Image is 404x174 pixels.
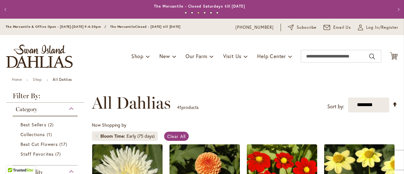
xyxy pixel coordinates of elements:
a: Log In/Register [358,24,398,31]
button: 1 of 6 [185,12,187,14]
a: Shop [33,77,42,82]
label: Sort by: [327,101,344,112]
button: 6 of 6 [216,12,218,14]
button: 2 of 6 [191,12,193,14]
a: Clear All [164,132,189,141]
a: Email Us [324,24,351,31]
button: 5 of 6 [210,12,212,14]
span: Shop [131,53,144,59]
span: Help Center [257,53,286,59]
button: 4 of 6 [204,12,206,14]
span: Clear All [167,133,186,139]
a: Remove Bloom Time Early (75 days) [95,134,99,138]
span: 17 [59,141,69,147]
a: store logo [6,45,73,68]
button: 3 of 6 [197,12,199,14]
span: 41 [177,104,181,110]
span: Staff Favorites [21,151,54,157]
a: Home [12,77,22,82]
span: Email Us [333,24,351,31]
span: All Dahlias [92,93,171,112]
a: Best Cut Flowers [21,141,71,147]
span: 1 [47,131,54,138]
strong: All Dahlias [53,77,72,82]
span: Subscribe [297,24,317,31]
span: Closed - [DATE] till [DATE] [135,25,181,29]
a: Collections [21,131,71,138]
p: products [177,102,199,112]
a: Subscribe [288,24,317,31]
span: 2 [48,121,55,128]
span: Collections [21,131,45,137]
span: 7 [55,151,62,157]
a: The Mercantile - Closed Saturdays till [DATE] [154,4,245,9]
span: New [159,53,170,59]
strong: Filter By: [6,93,84,103]
span: Best Sellers [21,122,46,128]
span: Now Shopping by [92,122,126,128]
a: Best Sellers [21,121,71,128]
a: Staff Favorites [21,151,71,157]
div: Early (75 days) [127,133,155,139]
span: Our Farm [186,53,207,59]
span: Log In/Register [366,24,398,31]
span: Visit Us [223,53,241,59]
span: Best Cut Flowers [21,141,58,147]
span: The Mercantile & Office Open - [DATE]-[DATE] 9-4:30pm / The Mercantile [6,25,135,29]
iframe: Launch Accessibility Center [5,152,22,169]
span: Category [16,106,37,113]
span: Bloom Time [100,133,127,139]
a: [PHONE_NUMBER] [235,24,274,31]
button: Next [391,3,404,16]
